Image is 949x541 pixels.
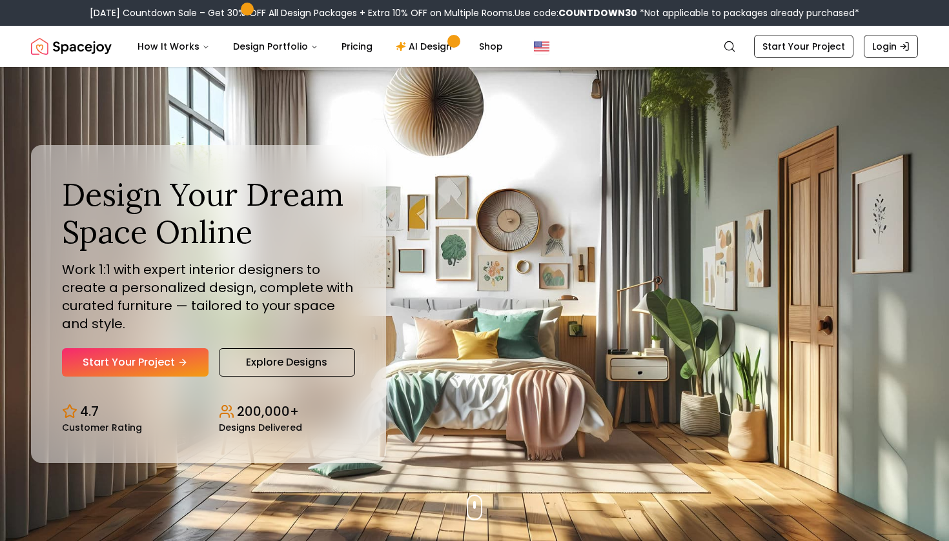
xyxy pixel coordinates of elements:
[31,26,918,67] nav: Global
[127,34,220,59] button: How It Works
[90,6,859,19] div: [DATE] Countdown Sale – Get 30% OFF All Design Packages + Extra 10% OFF on Multiple Rooms.
[31,34,112,59] img: Spacejoy Logo
[62,261,355,333] p: Work 1:1 with expert interior designers to create a personalized design, complete with curated fu...
[80,402,99,420] p: 4.7
[754,35,853,58] a: Start Your Project
[62,423,142,432] small: Customer Rating
[469,34,513,59] a: Shop
[331,34,383,59] a: Pricing
[31,34,112,59] a: Spacejoy
[223,34,329,59] button: Design Portfolio
[637,6,859,19] span: *Not applicable to packages already purchased*
[385,34,466,59] a: AI Design
[219,348,355,377] a: Explore Designs
[62,176,355,250] h1: Design Your Dream Space Online
[864,35,918,58] a: Login
[558,6,637,19] b: COUNTDOWN30
[534,39,549,54] img: United States
[62,392,355,432] div: Design stats
[219,423,302,432] small: Designs Delivered
[237,402,299,420] p: 200,000+
[62,348,209,377] a: Start Your Project
[515,6,637,19] span: Use code:
[127,34,513,59] nav: Main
